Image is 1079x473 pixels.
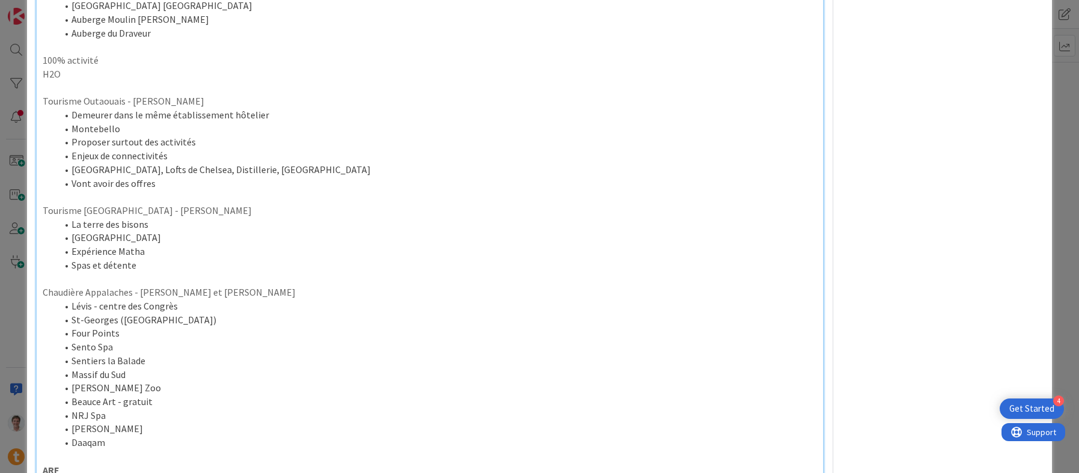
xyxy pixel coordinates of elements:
[57,313,817,327] li: St-Georges ([GEOGRAPHIC_DATA])
[1009,403,1054,415] div: Get Started
[57,26,817,40] li: Auberge du Draveur
[1000,398,1064,419] div: Open Get Started checklist, remaining modules: 4
[57,122,817,136] li: Montebello
[57,149,817,163] li: Enjeux de connectivités
[57,395,817,409] li: Beauce Art - gratuit
[57,368,817,382] li: Massif du Sud
[1053,395,1064,406] div: 4
[43,67,817,81] p: H2O
[57,231,817,245] li: [GEOGRAPHIC_DATA]
[43,285,817,299] p: Chaudière Appalaches - [PERSON_NAME] et [PERSON_NAME]
[57,13,817,26] li: Auberge Moulin [PERSON_NAME]
[57,409,817,423] li: NRJ Spa
[57,135,817,149] li: Proposer surtout des activités
[57,245,817,258] li: Expérience Matha
[57,177,817,191] li: Vont avoir des offres
[57,163,817,177] li: [GEOGRAPHIC_DATA], Lofts de Chelsea, Distillerie, [GEOGRAPHIC_DATA]
[57,381,817,395] li: [PERSON_NAME] Zoo
[57,108,817,122] li: Demeurer dans le même établissement hôtelier
[25,2,55,16] span: Support
[57,340,817,354] li: Sento Spa
[57,299,817,313] li: Lévis - centre des Congrès
[57,436,817,450] li: Daaqam
[57,422,817,436] li: [PERSON_NAME]
[43,204,817,218] p: Tourisme [GEOGRAPHIC_DATA] - [PERSON_NAME]
[57,218,817,231] li: La terre des bisons
[57,258,817,272] li: Spas et détente
[57,326,817,340] li: Four Points
[43,53,817,67] p: 100% activité
[43,94,817,108] p: Tourisme Outaouais - [PERSON_NAME]
[57,354,817,368] li: Sentiers la Balade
